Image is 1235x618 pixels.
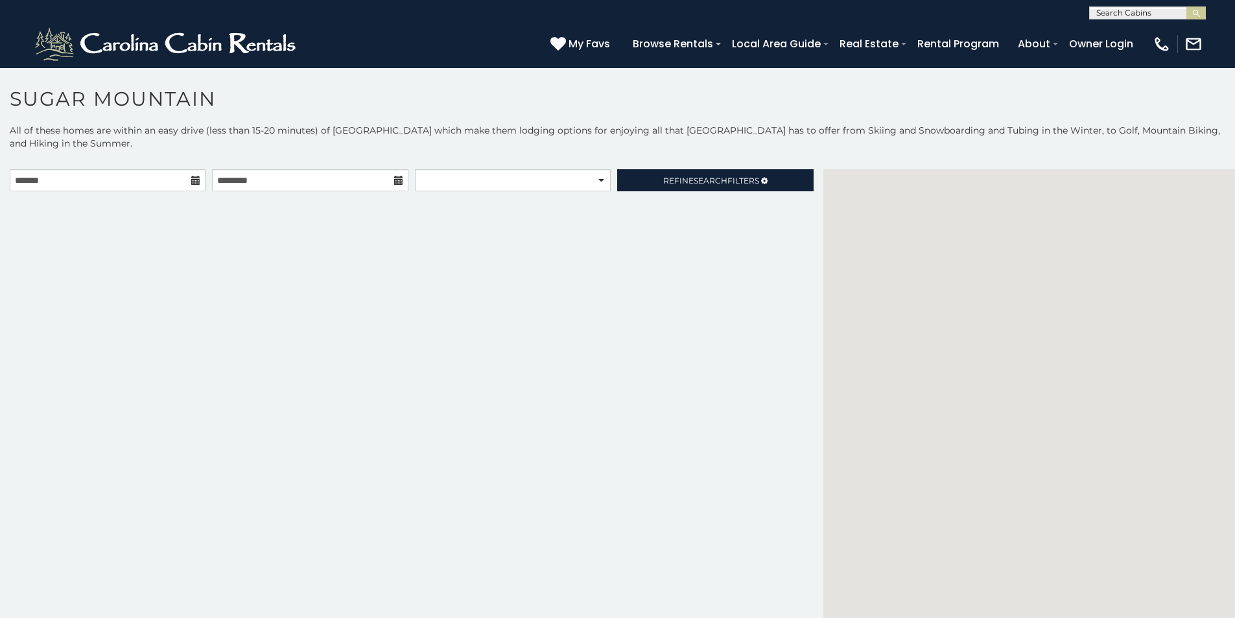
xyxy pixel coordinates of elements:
a: My Favs [550,36,613,53]
a: Owner Login [1063,32,1140,55]
span: Search [694,176,727,185]
span: My Favs [569,36,610,52]
img: White-1-2.png [32,25,301,64]
a: Browse Rentals [626,32,720,55]
a: Rental Program [911,32,1006,55]
a: About [1011,32,1057,55]
a: RefineSearchFilters [617,169,813,191]
a: Real Estate [833,32,905,55]
img: phone-regular-white.png [1153,35,1171,53]
a: Local Area Guide [725,32,827,55]
img: mail-regular-white.png [1184,35,1203,53]
span: Refine Filters [663,176,759,185]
